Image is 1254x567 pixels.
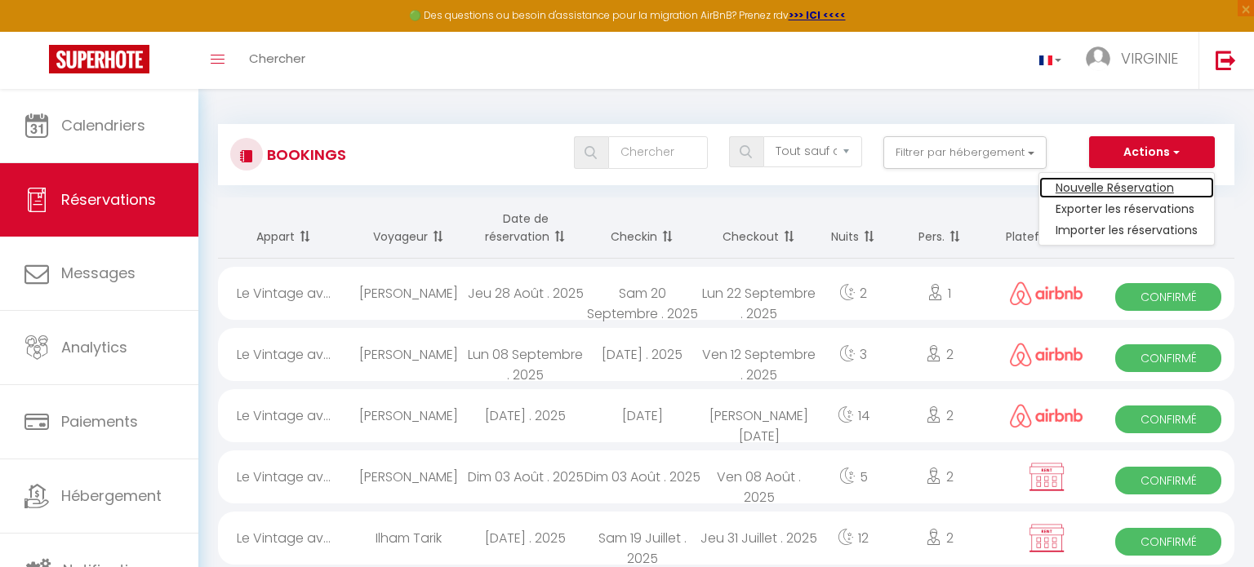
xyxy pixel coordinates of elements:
[237,32,318,89] a: Chercher
[608,136,707,169] input: Chercher
[218,197,350,259] th: Sort by rentals
[1039,177,1214,198] a: Nouvelle Réservation
[467,197,584,259] th: Sort by booking date
[1074,32,1198,89] a: ... VIRGINIE
[1216,50,1236,70] img: logout
[1121,48,1178,69] span: VIRGINIE
[61,115,145,135] span: Calendriers
[61,189,156,210] span: Réservations
[883,136,1047,169] button: Filtrer par hébergement
[249,50,305,67] span: Chercher
[1039,198,1214,219] a: Exporter les réservations
[818,197,889,259] th: Sort by nights
[789,8,846,22] a: >>> ICI <<<<
[49,45,149,73] img: Super Booking
[350,197,467,259] th: Sort by guest
[1086,47,1110,71] img: ...
[263,136,346,173] h3: Bookings
[61,263,136,283] span: Messages
[61,337,127,357] span: Analytics
[61,485,162,506] span: Hébergement
[700,197,817,259] th: Sort by checkout
[61,411,138,432] span: Paiements
[889,197,991,259] th: Sort by people
[1089,136,1215,169] button: Actions
[1039,219,1214,241] a: Importer les réservations
[990,197,1102,259] th: Sort by channel
[584,197,700,259] th: Sort by checkin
